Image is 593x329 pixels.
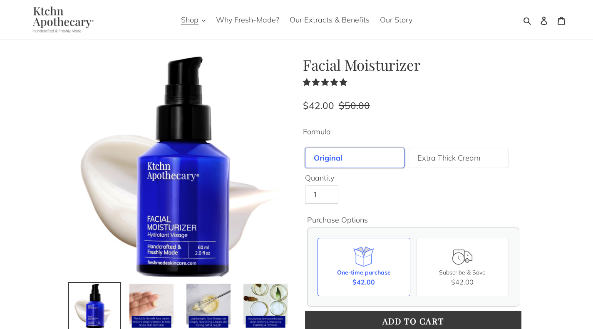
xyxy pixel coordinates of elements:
[70,56,290,277] img: Facial Moisturizer
[303,99,334,111] span: $42.00
[216,15,279,25] span: Why Fresh-Made?
[337,268,391,277] div: One-time purchase
[339,99,370,111] s: $50.00
[380,15,412,25] span: Our Story
[177,13,210,27] button: Shop
[376,13,417,27] a: Our Story
[212,13,283,27] a: Why Fresh-Made?
[417,152,481,163] label: Extra Thick Cream
[303,77,349,87] span: 4.83 stars
[439,269,486,276] span: Subscribe & Save
[352,277,375,287] span: $42.00
[307,214,368,225] legend: Purchase Options
[303,126,524,137] label: Formula
[129,283,175,329] img: Load image into Gallery viewer, Facial Moisturizer
[451,278,474,286] span: $42.00
[186,283,232,329] img: Load image into Gallery viewer, Facial Moisturizer
[314,152,342,163] label: Original
[290,15,370,25] span: Our Extracts & Benefits
[72,283,118,329] img: Load image into Gallery viewer, Facial Moisturizer
[23,6,100,33] img: Ktchn Apothecary
[305,172,521,183] label: Quantity
[243,283,289,329] img: Load image into Gallery viewer, Facial Moisturizer
[382,315,444,327] span: Add to cart
[303,56,524,74] h1: Facial Moisturizer
[285,13,374,27] a: Our Extracts & Benefits
[181,15,198,25] span: Shop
